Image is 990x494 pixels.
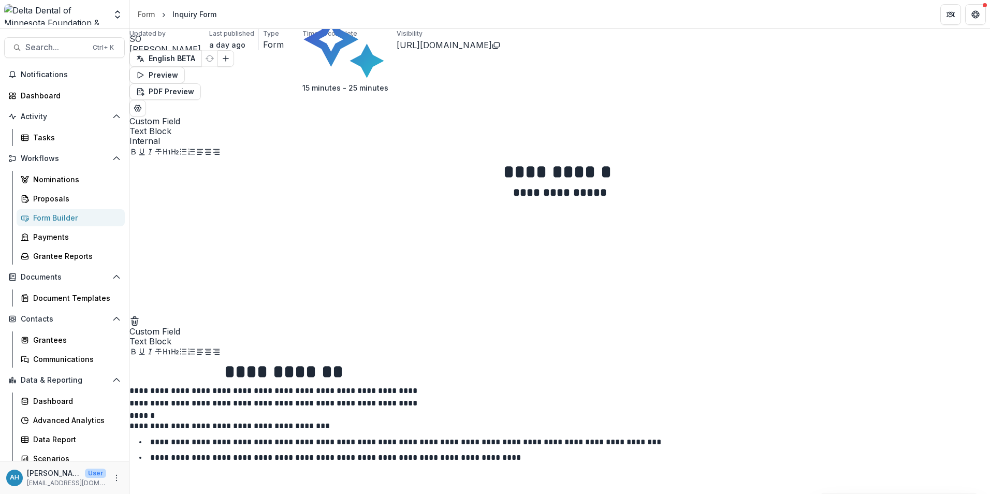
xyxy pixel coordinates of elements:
[17,289,125,307] a: Document Templates
[146,346,154,359] button: Italicize
[129,136,990,146] span: Internal
[163,147,171,159] button: Heading 1
[27,478,106,488] p: [EMAIL_ADDRESS][DOMAIN_NAME]
[33,434,117,445] div: Data Report
[17,171,125,188] a: Nominations
[17,209,125,226] a: Form Builder
[33,251,117,261] div: Grantee Reports
[17,412,125,429] a: Advanced Analytics
[129,346,138,359] button: Bold
[17,450,125,467] a: Scenarios
[21,273,108,282] span: Documents
[10,474,19,481] div: Annessa Hicks
[33,174,117,185] div: Nominations
[17,331,125,348] a: Grantees
[33,335,117,345] div: Grantees
[263,29,279,38] p: Type
[217,50,234,67] button: Add Language
[33,396,117,406] div: Dashboard
[129,327,990,337] span: Custom Field
[138,346,146,359] button: Underline
[138,147,146,159] button: Underline
[4,269,125,285] button: Open Documents
[21,315,108,324] span: Contacts
[129,100,146,117] button: Edit Form Settings
[21,376,108,385] span: Data & Reporting
[204,346,212,359] button: Align Center
[17,248,125,265] a: Grantee Reports
[4,311,125,327] button: Open Contacts
[17,393,125,410] a: Dashboard
[4,37,125,58] button: Search...
[33,231,117,242] div: Payments
[154,147,163,159] button: Strike
[17,129,125,146] a: Tasks
[129,50,202,67] button: English BETA
[27,468,81,478] p: [PERSON_NAME]
[171,147,179,159] button: Heading 2
[134,7,221,22] nav: breadcrumb
[492,39,500,51] button: Copy link
[965,4,986,25] button: Get Help
[212,346,221,359] button: Align Right
[212,147,221,159] button: Align Right
[33,453,117,464] div: Scenarios
[110,4,125,25] button: Open entity switcher
[397,29,423,38] p: Visibility
[91,42,116,53] div: Ctrl + K
[209,39,245,50] p: a day ago
[129,29,166,38] p: Updated by
[204,147,212,159] button: Align Center
[4,372,125,388] button: Open Data & Reporting
[138,9,155,20] div: Form
[179,147,187,159] button: Bullet List
[33,132,117,143] div: Tasks
[187,147,196,159] button: Ordered List
[209,29,254,38] p: Last published
[129,83,201,100] button: PDF Preview
[129,314,140,327] button: Delete field
[129,147,138,159] button: Bold
[85,469,106,478] p: User
[129,67,185,83] button: Preview
[129,35,201,43] div: Sharon Oswald
[25,42,86,52] span: Search...
[17,228,125,245] a: Payments
[17,431,125,448] a: Data Report
[187,346,196,359] button: Ordered List
[21,70,121,79] span: Notifications
[33,354,117,365] div: Communications
[146,147,154,159] button: Italicize
[4,4,106,25] img: Delta Dental of Minnesota Foundation & Community Giving logo
[302,82,388,93] p: 15 minutes - 25 minutes
[4,87,125,104] a: Dashboard
[21,112,108,121] span: Activity
[4,150,125,167] button: Open Workflows
[129,337,990,346] span: Text Block
[134,7,159,22] a: Form
[154,346,163,359] button: Strike
[17,351,125,368] a: Communications
[129,126,990,136] span: Text Block
[196,147,204,159] button: Align Left
[163,346,171,359] button: Heading 1
[171,346,179,359] button: Heading 2
[263,40,284,50] span: Form
[17,190,125,207] a: Proposals
[196,346,204,359] button: Align Left
[172,9,216,20] div: Inquiry Form
[33,212,117,223] div: Form Builder
[21,154,108,163] span: Workflows
[33,415,117,426] div: Advanced Analytics
[129,43,201,55] p: [PERSON_NAME]
[201,50,218,67] button: Refresh Translation
[33,293,117,303] div: Document Templates
[33,193,117,204] div: Proposals
[110,472,123,484] button: More
[4,108,125,125] button: Open Activity
[21,90,117,101] div: Dashboard
[4,66,125,83] button: Notifications
[179,346,187,359] button: Bullet List
[397,40,492,50] a: [URL][DOMAIN_NAME]
[940,4,961,25] button: Partners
